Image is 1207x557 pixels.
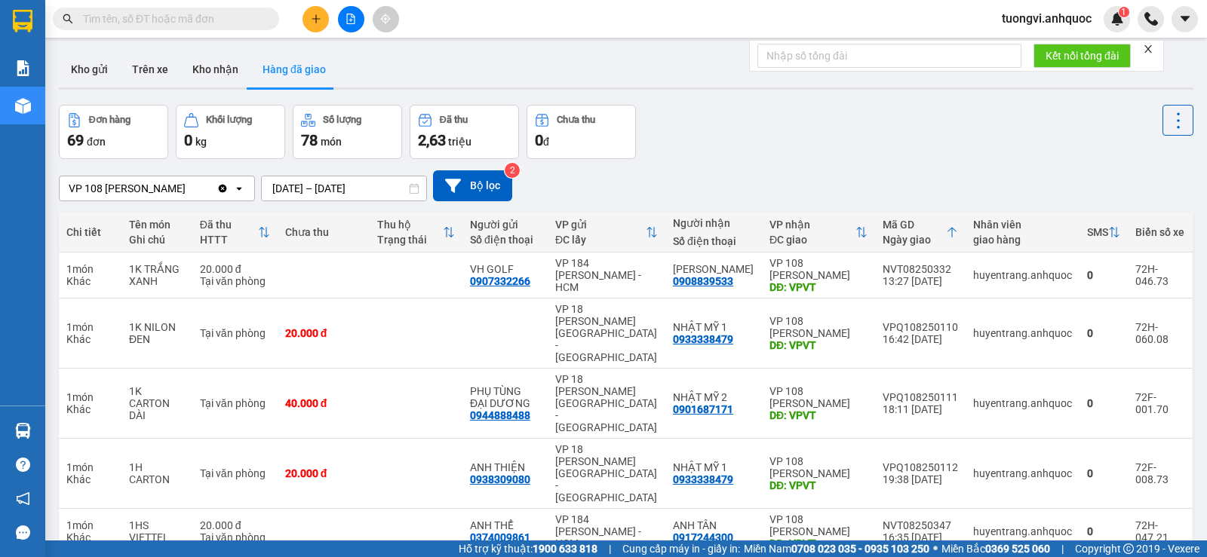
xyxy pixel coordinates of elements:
[67,131,84,149] span: 69
[883,391,958,403] div: VPQ108250111
[1087,226,1108,238] div: SMS
[373,6,399,32] button: aim
[200,467,270,479] div: Tại văn phòng
[1061,540,1064,557] span: |
[418,131,446,149] span: 2,63
[59,51,120,87] button: Kho gửi
[200,519,270,531] div: 20.000 đ
[1046,47,1119,64] span: Kết nối tổng đài
[1033,44,1131,68] button: Kết nối tổng đài
[195,136,207,148] span: kg
[1087,269,1120,281] div: 0
[548,213,665,252] th: Toggle SortBy
[66,403,114,415] div: Khác
[16,491,30,506] span: notification
[1135,461,1184,485] div: 72F-008.73
[769,513,868,537] div: VP 108 [PERSON_NAME]
[505,163,520,178] sup: 2
[66,321,114,333] div: 1 món
[673,403,733,415] div: 0901687171
[129,321,185,345] div: 1K NILON ĐEN
[883,461,958,473] div: VPQ108250112
[16,525,30,540] span: message
[557,115,595,125] div: Chưa thu
[323,115,361,125] div: Số lượng
[129,461,185,485] div: 1H CARTON
[285,397,363,409] div: 40.000 đ
[1135,321,1184,345] div: 72H-060.08
[470,219,540,231] div: Người gửi
[769,537,868,549] div: DĐ: VPVT
[990,9,1104,28] span: tuongvi.anhquoc
[184,131,192,149] span: 0
[180,51,250,87] button: Kho nhận
[757,44,1021,68] input: Nhập số tổng đài
[883,234,946,246] div: Ngày giao
[1087,327,1120,339] div: 0
[66,473,114,485] div: Khác
[129,519,185,543] div: 1HS VIETTEL
[200,263,270,275] div: 20.000 đ
[200,327,270,339] div: Tại văn phòng
[973,327,1072,339] div: huyentrang.anhquoc
[883,473,958,485] div: 19:38 [DATE]
[673,473,733,485] div: 0933338479
[791,543,929,555] strong: 0708 023 035 - 0935 103 250
[470,531,530,543] div: 0374009861
[303,6,329,32] button: plus
[673,321,754,333] div: NHẬT MỸ 1
[448,136,471,148] span: triệu
[346,14,356,24] span: file-add
[470,409,530,421] div: 0944888488
[769,385,868,409] div: VP 108 [PERSON_NAME]
[66,531,114,543] div: Khác
[973,397,1072,409] div: huyentrang.anhquoc
[769,234,855,246] div: ĐC giao
[1087,397,1120,409] div: 0
[1135,226,1184,238] div: Biển số xe
[769,455,868,479] div: VP 108 [PERSON_NAME]
[1110,12,1124,26] img: icon-new-feature
[200,531,270,543] div: Tại văn phòng
[233,182,245,194] svg: open
[555,219,646,231] div: VP gửi
[66,226,114,238] div: Chi tiết
[673,217,754,229] div: Người nhận
[66,391,114,403] div: 1 món
[129,263,185,287] div: 1K TRẮNG XANH
[875,213,966,252] th: Toggle SortBy
[66,275,114,287] div: Khác
[769,315,868,339] div: VP 108 [PERSON_NAME]
[89,115,131,125] div: Đơn hàng
[673,275,733,287] div: 0908839533
[129,219,185,231] div: Tên món
[285,226,363,238] div: Chưa thu
[555,257,658,293] div: VP 184 [PERSON_NAME] - HCM
[973,269,1072,281] div: huyentrang.anhquoc
[769,219,855,231] div: VP nhận
[555,303,658,363] div: VP 18 [PERSON_NAME][GEOGRAPHIC_DATA] - [GEOGRAPHIC_DATA]
[301,131,318,149] span: 78
[1135,391,1184,415] div: 72F-001.70
[176,105,285,159] button: Khối lượng0kg
[321,136,342,148] span: món
[673,391,754,403] div: NHẬT MỸ 2
[192,213,278,252] th: Toggle SortBy
[66,263,114,275] div: 1 món
[883,275,958,287] div: 13:27 [DATE]
[533,543,597,555] strong: 1900 633 818
[1087,525,1120,537] div: 0
[933,546,938,552] span: ⚪️
[470,473,530,485] div: 0938309080
[63,14,73,24] span: search
[1143,44,1153,54] span: close
[470,461,540,473] div: ANH THIỆN
[769,339,868,351] div: DĐ: VPVT
[535,131,543,149] span: 0
[1123,543,1134,554] span: copyright
[217,182,229,194] svg: Clear value
[250,51,338,87] button: Hàng đã giao
[883,321,958,333] div: VPQ108250110
[377,219,443,231] div: Thu hộ
[744,540,929,557] span: Miền Nam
